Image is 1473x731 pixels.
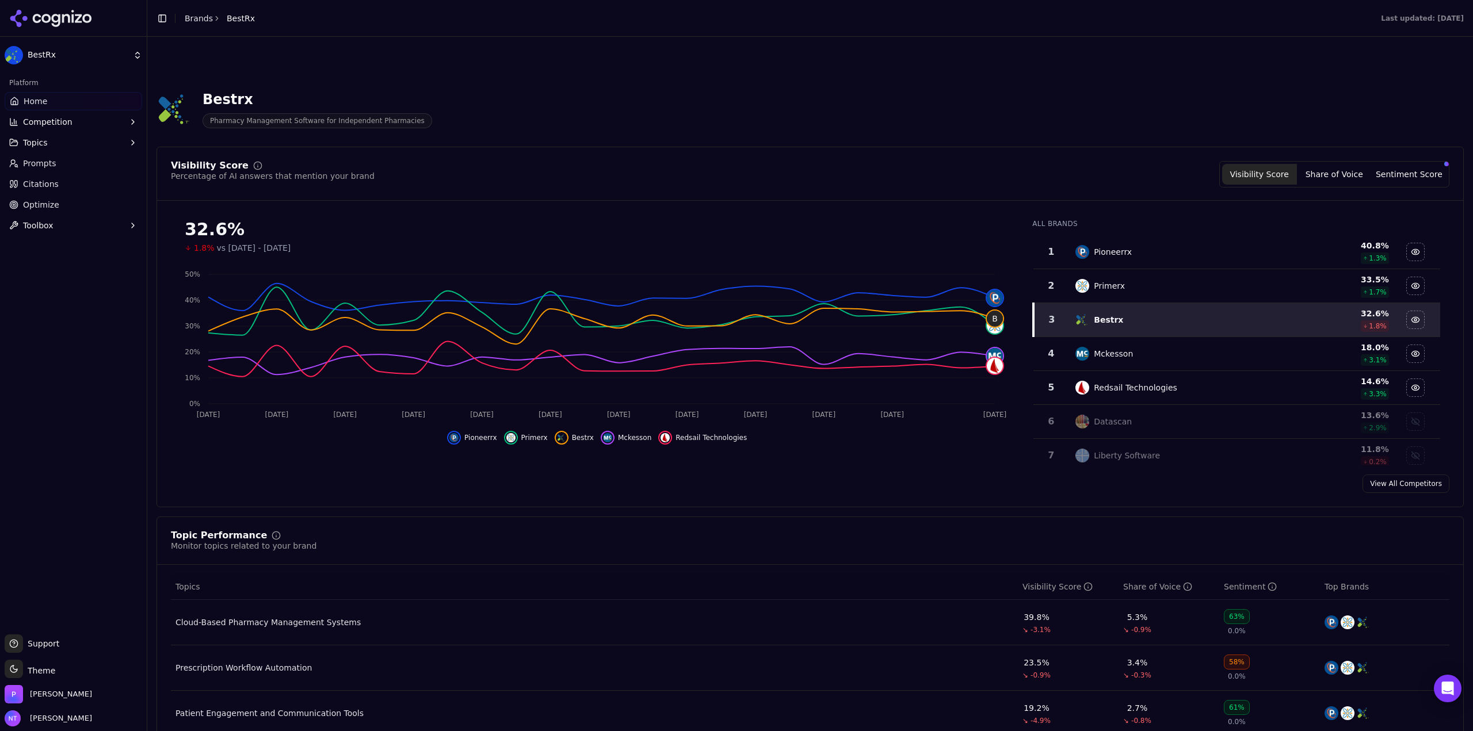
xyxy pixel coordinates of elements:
[1406,345,1425,363] button: Hide mckesson data
[1131,671,1151,680] span: -0.3%
[1127,702,1148,714] div: 2.7%
[5,133,142,152] button: Topics
[333,411,357,419] tspan: [DATE]
[1024,611,1049,623] div: 39.8%
[1369,322,1387,331] span: 1.8 %
[5,685,92,703] button: Open organization switcher
[1434,675,1461,702] div: Open Intercom Messenger
[1022,671,1028,680] span: ↘
[1406,277,1425,295] button: Hide primerx data
[23,638,59,649] span: Support
[1369,423,1387,433] span: 2.9 %
[189,400,200,408] tspan: 0%
[1320,574,1449,600] th: Top Brands
[676,433,747,442] span: Redsail Technologies
[983,411,1007,419] tspan: [DATE]
[185,322,200,330] tspan: 30%
[1038,245,1064,259] div: 1
[987,311,1003,327] span: B
[171,170,375,182] div: Percentage of AI answers that mention your brand
[676,411,699,419] tspan: [DATE]
[157,91,193,128] img: BestRx
[23,116,72,128] span: Competition
[5,46,23,64] img: BestRx
[24,95,47,107] span: Home
[1224,655,1250,669] div: 58%
[506,433,516,442] img: primerx
[1024,657,1049,668] div: 23.5%
[171,161,249,170] div: Visibility Score
[175,581,200,592] span: Topics
[23,137,48,148] span: Topics
[1075,347,1089,361] img: mckesson
[1123,581,1192,592] div: Share of Voice
[504,431,548,445] button: Hide primerx data
[1033,371,1440,405] tr: 5redsail technologiesRedsail Technologies14.6%3.3%Hide redsail technologies data
[1033,235,1440,269] tr: 1pioneerrxPioneerrx40.8%1.3%Hide pioneerrx data
[1123,625,1129,634] span: ↘
[1224,609,1250,624] div: 63%
[1094,348,1133,359] div: Mckesson
[1094,382,1177,393] div: Redsail Technologies
[1341,615,1354,629] img: primerx
[30,689,92,699] span: Perrill
[1406,378,1425,397] button: Hide redsail technologies data
[1038,347,1064,361] div: 4
[1038,449,1064,462] div: 7
[1281,308,1389,319] div: 32.6 %
[203,90,432,109] div: Bestrx
[1094,246,1132,258] div: Pioneerrx
[23,666,55,675] span: Theme
[1325,615,1338,629] img: pioneerrx
[880,411,904,419] tspan: [DATE]
[265,411,289,419] tspan: [DATE]
[1031,716,1051,725] span: -4.9%
[1033,337,1440,371] tr: 4mckessonMckesson18.0%3.1%Hide mckesson data
[1357,615,1371,629] img: bestrx
[1357,661,1371,675] img: bestrx
[1094,450,1160,461] div: Liberty Software
[1369,254,1387,263] span: 1.3 %
[5,92,142,110] a: Home
[23,220,54,231] span: Toolbox
[1127,611,1148,623] div: 5.3%
[1094,314,1123,326] div: Bestrx
[1281,376,1389,387] div: 14.6 %
[185,296,200,304] tspan: 40%
[1228,672,1246,681] span: 0.0%
[1222,164,1297,185] button: Visibility Score
[1381,14,1464,23] div: Last updated: [DATE]
[1123,716,1129,725] span: ↘
[1406,243,1425,261] button: Hide pioneerrx data
[1075,381,1089,395] img: redsail technologies
[1127,657,1148,668] div: 3.4%
[661,433,670,442] img: redsail technologies
[557,433,566,442] img: bestrx
[1281,274,1389,285] div: 33.5 %
[5,196,142,214] a: Optimize
[171,540,316,552] div: Monitor topics related to your brand
[1281,409,1389,421] div: 13.6 %
[1224,581,1277,592] div: Sentiment
[1031,625,1051,634] span: -3.1%
[175,662,312,673] div: Prescription Workflow Automation
[185,13,255,24] nav: breadcrumb
[5,710,21,726] img: Nate Tower
[171,531,267,540] div: Topic Performance
[1372,164,1447,185] button: Sentiment Score
[464,433,497,442] span: Pioneerrx
[1119,574,1219,600] th: shareOfVoice
[28,50,128,60] span: BestRx
[1038,415,1064,428] div: 6
[1228,626,1246,636] span: 0.0%
[1325,581,1369,592] span: Top Brands
[185,374,200,382] tspan: 10%
[217,242,291,254] span: vs [DATE] - [DATE]
[25,713,92,724] span: [PERSON_NAME]
[194,242,215,254] span: 1.8%
[1297,164,1372,185] button: Share of Voice
[1341,706,1354,720] img: primerx
[1357,706,1371,720] img: bestrx
[1094,280,1125,292] div: Primerx
[1075,449,1089,462] img: liberty software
